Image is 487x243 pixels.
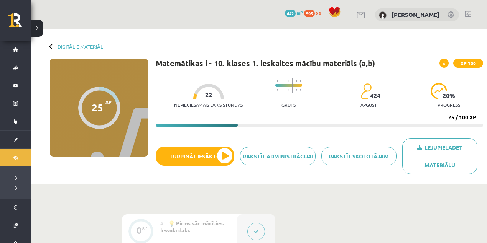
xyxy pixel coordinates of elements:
[205,91,212,98] span: 22
[392,11,439,18] a: [PERSON_NAME]
[379,11,387,19] img: Jana Baranova
[174,102,243,108] p: Nepieciešamais laiks stundās
[360,102,377,108] p: apgūst
[297,10,303,16] span: mP
[281,80,281,82] img: icon-short-line-57e1e144782c952c97e751825c79c345078a6d821885a25fce030b3d8c18986b.svg
[240,147,315,165] a: Rakstīt administrācijai
[431,83,447,99] img: icon-progress-161ccf0a02000e728c5f80fcf4c31c7af3da0e1684b2b1d7c360e028c24a22f1.svg
[137,227,142,234] div: 0
[443,92,456,99] span: 20 %
[292,78,293,93] img: icon-long-line-d9ea69661e0d244f92f715978eff75569469978d946b2353a9bb055b3ed8787d.svg
[92,102,103,113] div: 25
[285,10,303,16] a: 442 mP
[438,102,460,108] p: progress
[360,83,372,99] img: students-c634bb4e5e11cddfef0936a35e636f08e4e9abd3cc4e673bd6f9a4125e45ecb1.svg
[316,10,321,16] span: xp
[285,10,296,17] span: 442
[296,89,297,91] img: icon-short-line-57e1e144782c952c97e751825c79c345078a6d821885a25fce030b3d8c18986b.svg
[58,44,104,49] a: Digitālie materiāli
[160,220,166,227] span: #1
[281,89,281,91] img: icon-short-line-57e1e144782c952c97e751825c79c345078a6d821885a25fce030b3d8c18986b.svg
[156,147,234,166] button: Turpināt iesākto
[453,59,483,68] span: XP 100
[156,59,375,68] h1: Matemātikas i - 10. klases 1. ieskaites mācību materiāls (a,b)
[402,138,477,174] a: Lejupielādēt materiālu
[8,13,31,33] a: Rīgas 1. Tālmācības vidusskola
[160,220,224,233] span: 💡 Pirms sāc mācīties. Ievada daļa.
[142,226,147,230] div: XP
[281,102,296,108] p: Grūts
[105,99,112,104] span: XP
[288,89,289,91] img: icon-short-line-57e1e144782c952c97e751825c79c345078a6d821885a25fce030b3d8c18986b.svg
[288,80,289,82] img: icon-short-line-57e1e144782c952c97e751825c79c345078a6d821885a25fce030b3d8c18986b.svg
[370,92,380,99] span: 424
[285,80,285,82] img: icon-short-line-57e1e144782c952c97e751825c79c345078a6d821885a25fce030b3d8c18986b.svg
[285,89,285,91] img: icon-short-line-57e1e144782c952c97e751825c79c345078a6d821885a25fce030b3d8c18986b.svg
[304,10,315,17] span: 595
[296,80,297,82] img: icon-short-line-57e1e144782c952c97e751825c79c345078a6d821885a25fce030b3d8c18986b.svg
[304,10,325,16] a: 595 xp
[321,147,397,165] a: Rakstīt skolotājam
